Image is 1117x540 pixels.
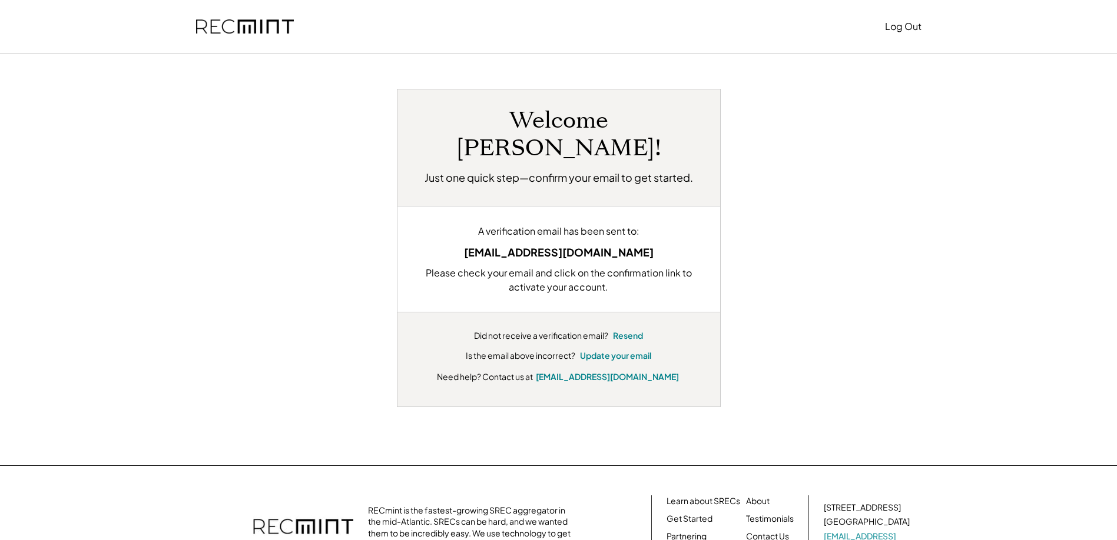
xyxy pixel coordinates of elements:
[746,513,794,525] a: Testimonials
[580,350,651,362] button: Update your email
[425,169,693,185] h2: Just one quick step—confirm your email to get started.
[885,15,922,38] button: Log Out
[474,330,608,342] div: Did not receive a verification email?
[415,244,702,260] div: [EMAIL_ADDRESS][DOMAIN_NAME]
[667,513,712,525] a: Get Started
[824,502,901,514] div: [STREET_ADDRESS]
[746,495,770,507] a: About
[196,19,294,34] img: recmint-logotype%403x.png
[667,495,740,507] a: Learn about SRECs
[415,107,702,162] h1: Welcome [PERSON_NAME]!
[415,224,702,238] div: A verification email has been sent to:
[536,371,679,382] a: [EMAIL_ADDRESS][DOMAIN_NAME]
[466,350,575,362] div: Is the email above incorrect?
[613,330,643,342] button: Resend
[437,371,533,383] div: Need help? Contact us at
[824,516,910,528] div: [GEOGRAPHIC_DATA]
[415,266,702,294] div: Please check your email and click on the confirmation link to activate your account.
